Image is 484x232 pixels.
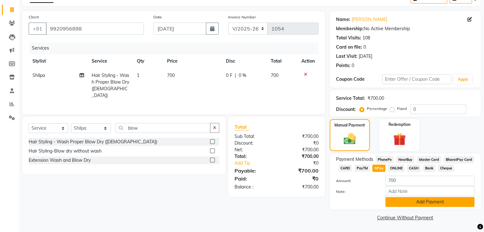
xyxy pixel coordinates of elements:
[29,157,91,164] div: Extension Wash and Blow Dry
[29,148,102,154] div: Hair Styling-Blow dry without wash
[336,53,357,60] div: Last Visit:
[388,165,404,172] span: ONLINE
[163,54,222,68] th: Price
[331,189,381,194] label: Note:
[267,54,298,68] th: Total
[230,175,277,182] div: Paid:
[389,131,410,147] img: _gift.svg
[354,165,370,172] span: PayTM
[352,16,387,23] a: [PERSON_NAME]
[363,44,366,51] div: 0
[277,147,323,153] div: ₹700.00
[239,72,246,79] span: 0 %
[336,106,356,113] div: Discount:
[230,167,277,174] div: Payable:
[277,167,323,174] div: ₹700.00
[389,122,410,127] label: Redemption
[228,14,256,20] label: Invoice Number
[340,132,360,146] img: _cash.svg
[271,72,278,78] span: 700
[336,16,350,23] div: Name:
[331,178,381,184] label: Amount:
[133,54,163,68] th: Qty
[376,156,394,163] span: PhonePe
[367,106,387,112] label: Percentage
[32,72,45,78] span: Shilpa
[368,95,384,102] div: ₹700.00
[226,72,232,79] span: 0 F
[277,184,323,190] div: ₹700.00
[230,184,277,190] div: Balance :
[29,42,323,54] div: Services
[46,23,144,35] input: Search by Name/Mobile/Email/Code
[417,156,441,163] span: Master Card
[454,75,472,84] button: Apply
[29,54,88,68] th: Stylist
[336,25,364,32] div: Membership:
[397,106,407,112] label: Fixed
[336,95,365,102] div: Service Total:
[352,62,354,69] div: 0
[362,35,370,41] div: 108
[336,35,361,41] div: Total Visits:
[222,54,267,68] th: Disc
[298,54,319,68] th: Action
[235,72,236,79] span: |
[92,72,129,98] span: Hair Styling - Wash Proper Blow Dry ([DEMOGRAPHIC_DATA])
[116,123,210,133] input: Search or Scan
[423,165,436,172] span: Bank
[277,140,323,147] div: ₹0
[277,133,323,140] div: ₹700.00
[359,53,372,60] div: [DATE]
[385,186,474,196] input: Add Note
[29,14,39,20] label: Client
[230,147,277,153] div: Net:
[336,62,350,69] div: Points:
[336,44,362,51] div: Card on file:
[230,153,277,160] div: Total:
[230,160,284,167] a: Add Tip
[29,23,46,35] button: +91
[396,156,414,163] span: NearBuy
[29,139,157,145] div: Hair Styling - Wash Proper Blow Dry ([DEMOGRAPHIC_DATA])
[385,176,474,186] input: Amount
[339,165,352,172] span: CARD
[331,215,480,221] a: Continue Without Payment
[372,165,385,172] span: GPay
[284,160,323,167] div: ₹0
[407,165,421,172] span: CASH
[230,140,277,147] div: Discount:
[230,133,277,140] div: Sub Total:
[235,124,249,130] span: Total
[336,156,373,163] span: Payment Methods
[137,72,139,78] span: 1
[277,175,323,182] div: ₹0
[438,165,454,172] span: Cheque
[336,25,474,32] div: No Active Membership
[336,76,382,83] div: Coupon Code
[277,153,323,160] div: ₹700.00
[153,14,162,20] label: Date
[88,54,133,68] th: Service
[334,122,365,128] label: Manual Payment
[444,156,474,163] span: BharatPay Card
[385,197,474,207] button: Add Payment
[167,72,175,78] span: 700
[382,74,452,84] input: Enter Offer / Coupon Code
